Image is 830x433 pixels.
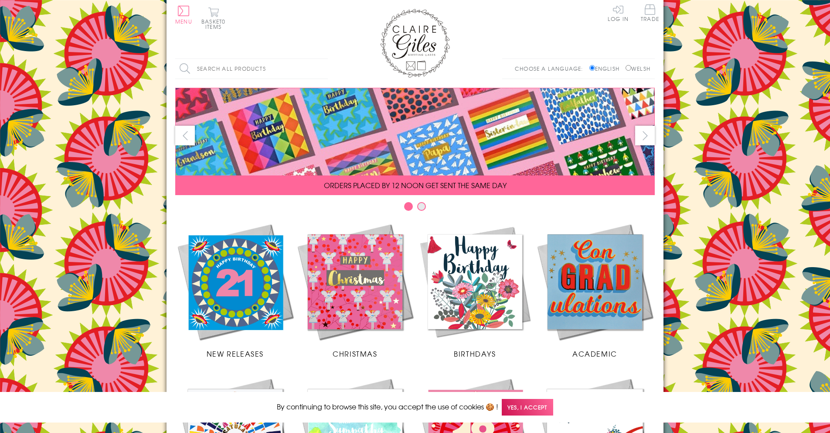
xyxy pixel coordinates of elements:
span: ORDERS PLACED BY 12 NOON GET SENT THE SAME DAY [324,180,507,190]
a: Log In [608,4,629,21]
input: Welsh [626,65,631,71]
a: New Releases [175,222,295,359]
a: Christmas [295,222,415,359]
input: English [589,65,595,71]
a: Trade [641,4,659,23]
button: Menu [175,6,192,24]
a: Birthdays [415,222,535,359]
input: Search [319,59,328,79]
span: 0 items [205,17,225,31]
label: English [589,65,624,72]
button: Carousel Page 1 (Current Slide) [404,202,413,211]
label: Welsh [626,65,650,72]
span: Christmas [333,348,377,359]
span: Trade [641,4,659,21]
button: Carousel Page 2 [417,202,426,211]
button: next [635,126,655,145]
span: Birthdays [454,348,496,359]
span: Academic [572,348,617,359]
img: Claire Giles Greetings Cards [380,9,450,78]
button: prev [175,126,195,145]
input: Search all products [175,59,328,79]
div: Carousel Pagination [175,202,655,215]
p: Choose a language: [515,65,588,72]
span: Menu [175,17,192,25]
a: Academic [535,222,655,359]
span: New Releases [207,348,264,359]
button: Basket0 items [201,7,225,29]
span: Yes, I accept [502,399,553,416]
